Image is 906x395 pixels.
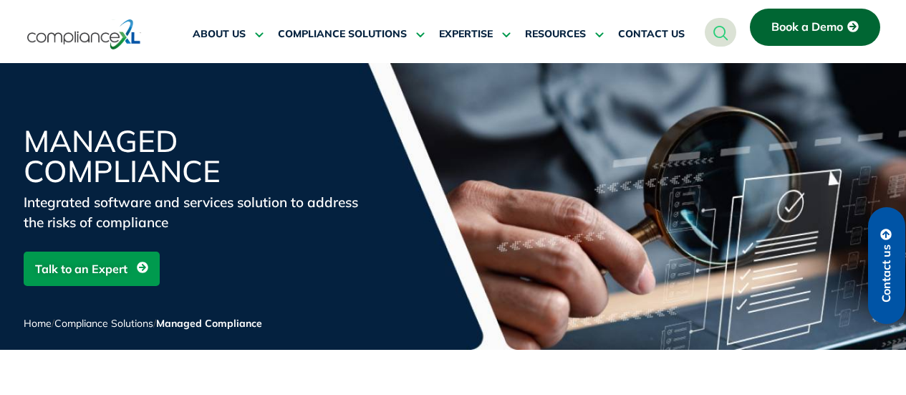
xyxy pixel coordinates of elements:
a: Home [24,317,52,330]
span: RESOURCES [525,28,586,41]
span: ABOUT US [193,28,246,41]
span: COMPLIANCE SOLUTIONS [278,28,407,41]
span: EXPERTISE [439,28,493,41]
span: Contact us [880,244,893,303]
a: EXPERTISE [439,17,511,52]
a: Contact us [868,207,905,324]
a: RESOURCES [525,17,604,52]
span: Book a Demo [771,21,843,34]
a: Book a Demo [750,9,880,46]
a: Compliance Solutions [54,317,153,330]
h1: Managed Compliance [24,126,367,186]
span: CONTACT US [618,28,685,41]
span: Talk to an Expert [35,255,127,282]
a: Talk to an Expert [24,252,160,286]
div: Integrated software and services solution to address the risks of compliance [24,192,367,232]
a: navsearch-button [705,18,736,47]
span: Managed Compliance [156,317,262,330]
a: CONTACT US [618,17,685,52]
span: / / [24,317,262,330]
img: logo-one.svg [27,18,141,51]
a: ABOUT US [193,17,264,52]
a: COMPLIANCE SOLUTIONS [278,17,425,52]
